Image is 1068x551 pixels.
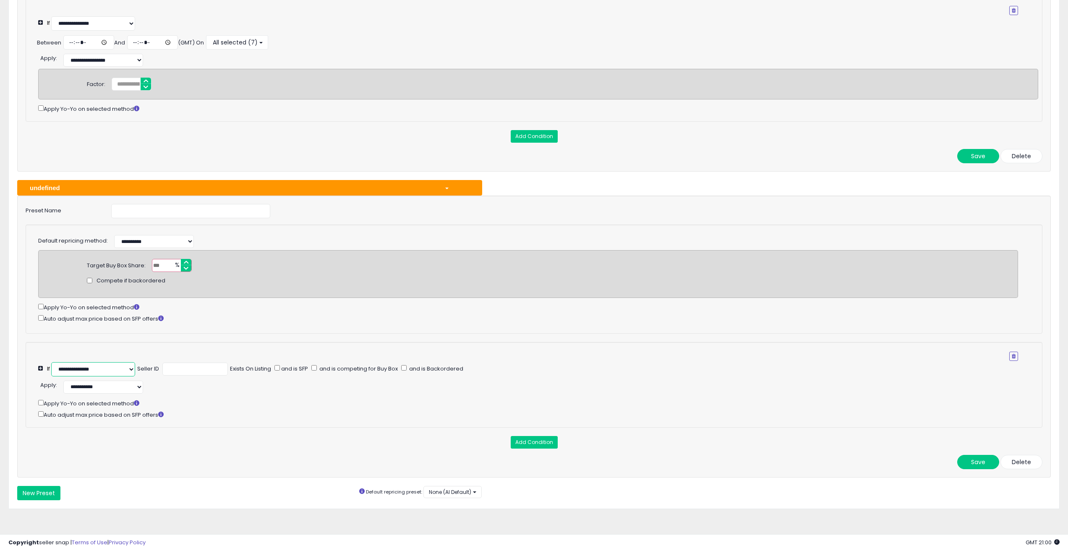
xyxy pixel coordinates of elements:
label: Default repricing method: [38,237,108,245]
button: Delete [1000,455,1042,469]
button: Save [957,149,999,163]
label: Preset Name [19,204,105,215]
div: Apply Yo-Yo on selected method [38,104,1038,113]
button: All selected (7) [206,35,268,50]
div: Between [37,39,61,47]
div: Auto adjust max price based on SFP offers [38,410,1038,419]
button: Delete [1000,149,1042,163]
div: seller snap | | [8,539,146,547]
button: New Preset [17,486,60,500]
a: Privacy Policy [109,538,146,546]
strong: Copyright [8,538,39,546]
div: Apply Yo-Yo on selected method [38,302,1018,312]
button: undefined [17,180,482,196]
span: None (AI Default) [429,488,471,496]
a: Terms of Use [72,538,107,546]
span: and is SFP [280,365,308,373]
div: : [40,52,57,63]
span: % [170,259,183,272]
span: and is Backordered [408,365,463,373]
button: Add Condition [511,130,558,143]
span: 2025-10-13 21:00 GMT [1026,538,1060,546]
div: Exists On Listing [230,365,271,373]
span: All selected (7) [212,38,258,47]
button: None (AI Default) [423,486,482,498]
div: Auto adjust max price based on SFP offers [38,313,1018,323]
div: : [40,379,57,389]
div: Seller ID [137,365,159,373]
div: undefined [24,183,438,192]
span: Compete if backordered [97,277,165,285]
div: Factor: [87,78,105,89]
div: (GMT) On [178,39,204,47]
i: Remove Condition [1012,354,1016,359]
div: And [114,39,125,47]
span: Apply [40,381,56,389]
small: Default repricing preset: [366,488,422,495]
span: Apply [40,54,56,62]
button: Add Condition [511,436,558,449]
div: Target Buy Box Share: [87,259,146,270]
span: and is competing for Buy Box [318,365,398,373]
div: Apply Yo-Yo on selected method [38,398,1038,408]
button: Save [957,455,999,469]
i: Remove Condition [1012,8,1016,13]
